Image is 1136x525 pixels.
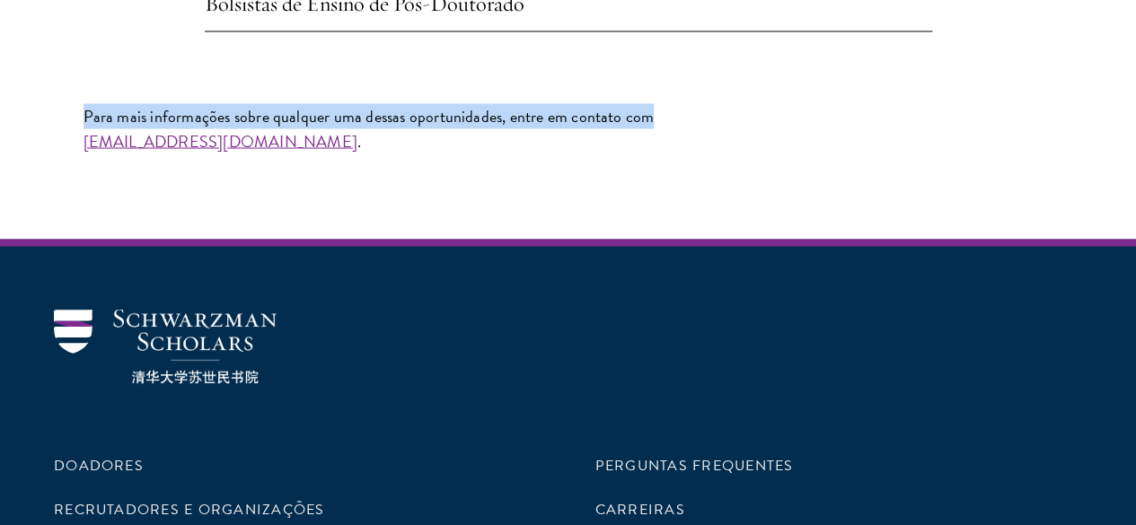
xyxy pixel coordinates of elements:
[54,454,144,476] a: Doadores
[84,103,655,127] font: Para mais informações sobre qualquer uma dessas oportunidades, entre em contato com
[595,498,685,520] a: Carreiras
[54,309,277,383] img: Bolsistas Schwarzman
[84,128,357,153] a: [EMAIL_ADDRESS][DOMAIN_NAME]
[357,128,361,153] font: .
[54,498,324,520] a: Recrutadores e Organizações
[595,454,794,476] a: Perguntas frequentes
